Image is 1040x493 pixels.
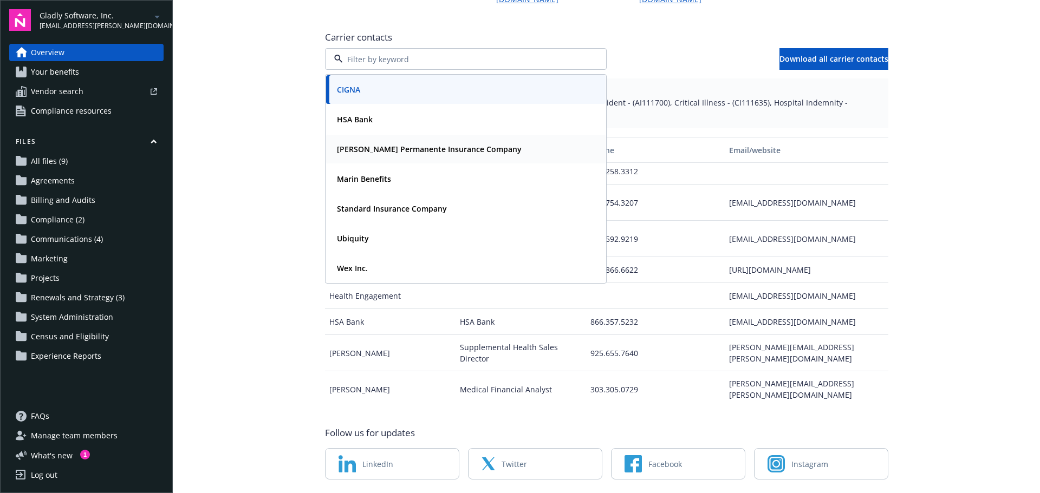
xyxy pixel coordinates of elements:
img: navigator-logo.svg [9,9,31,31]
a: Your benefits [9,63,164,81]
span: Download all carrier contacts [779,54,888,64]
strong: Ubiquity [337,233,369,244]
span: Projects [31,269,60,287]
div: HSA Bank [325,309,456,335]
a: Manage team members [9,427,164,444]
div: 866.866.6622 [586,257,725,283]
span: Marketing [31,250,68,267]
div: HSA Bank [456,309,586,335]
span: Agreements [31,172,75,189]
div: 800.258.3312 [586,159,725,185]
a: Experience Reports [9,347,164,365]
span: Your benefits [31,63,79,81]
span: Medical PPO - (624944), Medical HMO - (624944), Dental PPO - (624944), Accident - (AI111700), Cri... [334,97,880,120]
button: Gladly Software, Inc.[EMAIL_ADDRESS][PERSON_NAME][DOMAIN_NAME]arrowDropDown [40,9,164,31]
a: arrowDropDown [151,10,164,23]
a: Instagram [754,448,888,479]
span: Vendor search [31,83,83,100]
strong: Marin Benefits [337,174,391,184]
span: LinkedIn [362,458,393,470]
a: Facebook [611,448,745,479]
div: [PERSON_NAME][EMAIL_ADDRESS][PERSON_NAME][DOMAIN_NAME] [725,335,888,371]
a: Renewals and Strategy (3) [9,289,164,306]
span: Facebook [648,458,682,470]
span: System Administration [31,308,113,326]
span: Instagram [791,458,828,470]
a: Marketing [9,250,164,267]
a: Compliance resources [9,102,164,120]
a: Vendor search [9,83,164,100]
a: Compliance (2) [9,211,164,228]
a: Census and Eligibility [9,328,164,345]
button: Email/website [725,137,888,163]
div: [EMAIL_ADDRESS][DOMAIN_NAME] [725,185,888,221]
span: [EMAIL_ADDRESS][PERSON_NAME][DOMAIN_NAME] [40,21,151,31]
div: Log out [31,466,57,484]
div: [PERSON_NAME][EMAIL_ADDRESS][PERSON_NAME][DOMAIN_NAME] [725,371,888,407]
button: Download all carrier contacts [779,48,888,70]
span: Communications (4) [31,231,103,248]
a: Agreements [9,172,164,189]
div: [EMAIL_ADDRESS][DOMAIN_NAME] [725,283,888,309]
span: FAQs [31,407,49,425]
div: [PERSON_NAME] [325,335,456,371]
span: Census and Eligibility [31,328,109,345]
a: Projects [9,269,164,287]
button: Phone [586,137,725,163]
span: Renewals and Strategy (3) [31,289,125,306]
div: [PERSON_NAME] [325,371,456,407]
div: 800.592.9219 [586,221,725,257]
div: 866.357.5232 [586,309,725,335]
a: Communications (4) [9,231,164,248]
span: Billing and Audits [31,192,95,209]
span: Carrier contacts [325,31,888,44]
span: Twitter [502,458,527,470]
span: Overview [31,44,64,61]
a: All files (9) [9,153,164,170]
strong: [PERSON_NAME] Permanente Insurance Company [337,144,522,154]
div: Health Engagement [325,283,456,309]
button: What's new1 [9,450,90,461]
span: Follow us for updates [325,426,415,439]
strong: Standard Insurance Company [337,203,447,214]
span: Experience Reports [31,347,101,365]
span: Compliance (2) [31,211,84,228]
a: LinkedIn [325,448,459,479]
button: Files [9,137,164,150]
a: Billing and Audits [9,192,164,209]
a: FAQs [9,407,164,425]
div: 1 [80,450,90,459]
span: Gladly Software, Inc. [40,10,151,21]
span: What ' s new [31,450,73,461]
span: Compliance resources [31,102,112,120]
div: Email/website [729,144,883,156]
span: Manage team members [31,427,118,444]
div: Supplemental Health Sales Director [456,335,586,371]
div: 925.655.7640 [586,335,725,371]
strong: HSA Bank [337,114,373,124]
strong: CIGNA [337,84,360,95]
a: Overview [9,44,164,61]
div: [EMAIL_ADDRESS][DOMAIN_NAME] [725,309,888,335]
div: 800.754.3207 [586,185,725,221]
a: System Administration [9,308,164,326]
input: Filter by keyword [343,54,584,65]
div: Medical Financial Analyst [456,371,586,407]
div: 303.305.0729 [586,371,725,407]
div: Phone [590,144,720,156]
strong: Wex Inc. [337,263,368,273]
div: [URL][DOMAIN_NAME] [725,257,888,283]
span: Plan types [334,87,880,97]
a: Twitter [468,448,602,479]
span: All files (9) [31,153,68,170]
div: [EMAIL_ADDRESS][DOMAIN_NAME] [725,221,888,257]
